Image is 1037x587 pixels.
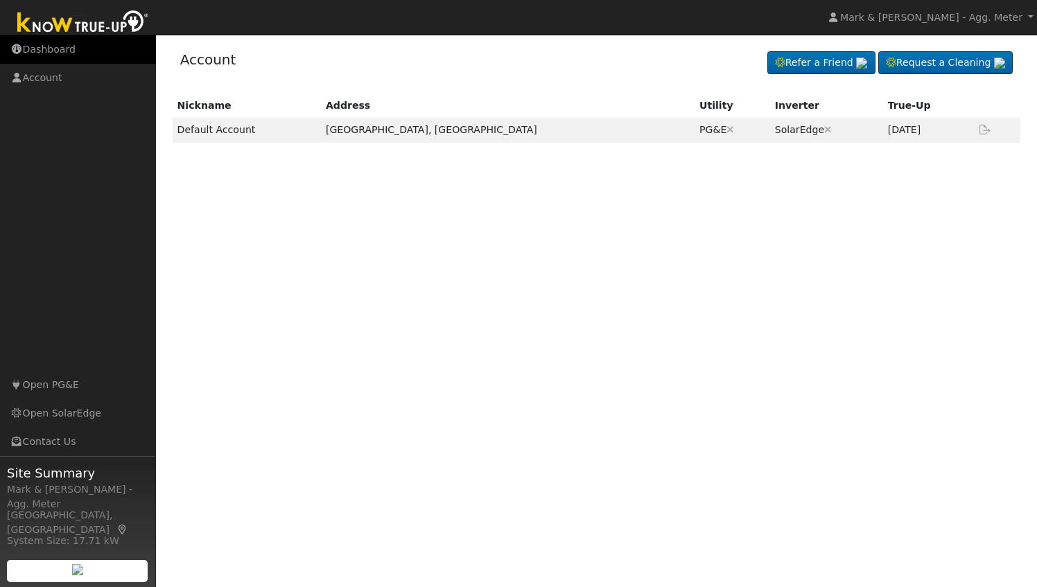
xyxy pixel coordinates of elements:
[10,8,156,39] img: Know True-Up
[173,118,321,142] td: Default Account
[824,124,832,135] a: Disconnect
[177,98,316,113] div: Nickname
[695,118,770,142] td: PG&E
[767,51,875,75] a: Refer a Friend
[994,58,1005,69] img: retrieve
[7,508,148,537] div: [GEOGRAPHIC_DATA], [GEOGRAPHIC_DATA]
[321,118,695,142] td: [GEOGRAPHIC_DATA], [GEOGRAPHIC_DATA]
[977,124,993,135] a: Export Interval Data
[699,98,765,113] div: Utility
[72,564,83,575] img: retrieve
[775,98,878,113] div: Inverter
[726,124,734,135] a: Disconnect
[180,51,236,68] a: Account
[7,534,148,548] div: System Size: 17.71 kW
[7,482,148,511] div: Mark & [PERSON_NAME] - Agg. Meter
[840,12,1022,23] span: Mark & [PERSON_NAME] - Agg. Meter
[7,464,148,482] span: Site Summary
[770,118,883,142] td: SolarEdge
[856,58,867,69] img: retrieve
[888,98,967,113] div: True-Up
[878,51,1013,75] a: Request a Cleaning
[116,524,129,535] a: Map
[883,118,972,142] td: [DATE]
[326,98,690,113] div: Address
